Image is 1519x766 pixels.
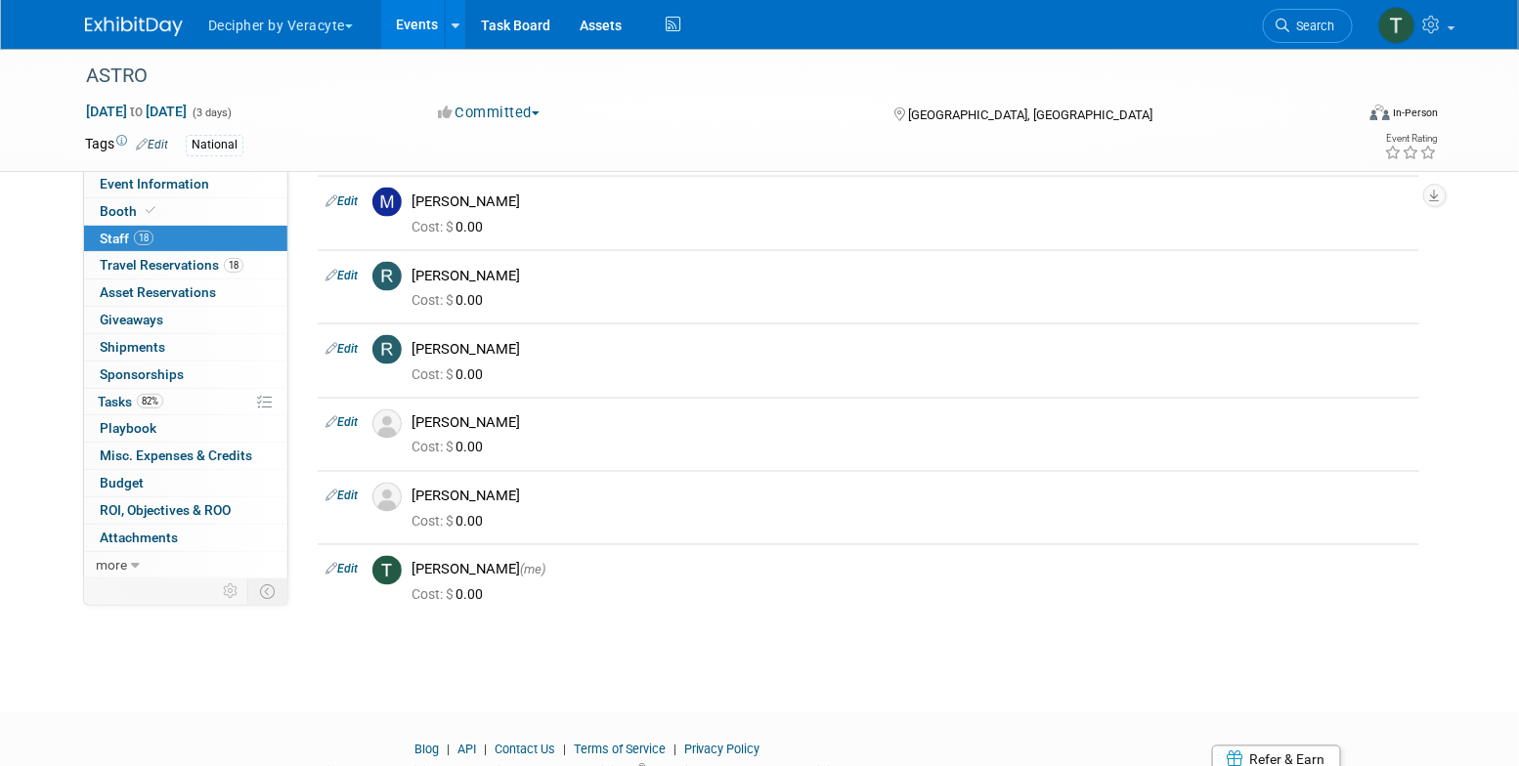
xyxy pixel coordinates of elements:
[325,489,358,503] a: Edit
[79,59,1324,94] div: ASTRO
[127,104,146,119] span: to
[1378,7,1415,44] img: Tony Alvarado
[1289,19,1334,33] span: Search
[100,447,252,463] span: Misc. Expenses & Credits
[84,226,287,252] a: Staff18
[412,219,491,234] span: 0.00
[1385,134,1438,144] div: Event Rating
[479,743,492,757] span: |
[84,389,287,415] a: Tasks82%
[412,366,456,382] span: Cost: $
[412,440,456,455] span: Cost: $
[100,312,163,327] span: Giveaways
[100,284,216,300] span: Asset Reservations
[412,292,456,308] span: Cost: $
[412,292,491,308] span: 0.00
[96,557,127,573] span: more
[85,103,188,120] span: [DATE] [DATE]
[84,497,287,524] a: ROI, Objectives & ROO
[414,743,439,757] a: Blog
[325,342,358,356] a: Edit
[98,394,163,409] span: Tasks
[412,514,491,530] span: 0.00
[100,475,144,490] span: Budget
[100,530,178,545] span: Attachments
[224,258,243,273] span: 18
[442,743,455,757] span: |
[669,743,681,757] span: |
[372,556,402,585] img: T.jpg
[325,194,358,208] a: Edit
[372,409,402,439] img: Associate-Profile-5.png
[84,279,287,306] a: Asset Reservations
[214,578,248,604] td: Personalize Event Tab Strip
[325,563,358,576] a: Edit
[412,514,456,530] span: Cost: $
[574,743,666,757] a: Terms of Service
[495,743,555,757] a: Contact Us
[372,483,402,512] img: Associate-Profile-5.png
[84,552,287,578] a: more
[137,394,163,408] span: 82%
[84,171,287,197] a: Event Information
[84,307,287,333] a: Giveaways
[100,420,156,436] span: Playbook
[84,252,287,278] a: Travel Reservations18
[85,17,183,36] img: ExhibitDay
[412,561,1411,579] div: [PERSON_NAME]
[372,188,402,217] img: M.jpg
[412,219,456,234] span: Cost: $
[412,440,491,455] span: 0.00
[84,334,287,361] a: Shipments
[100,257,243,273] span: Travel Reservations
[84,362,287,388] a: Sponsorships
[100,231,153,246] span: Staff
[1237,102,1439,131] div: Event Format
[372,335,402,364] img: R.jpg
[84,415,287,442] a: Playbook
[1370,105,1390,120] img: Format-Inperson.png
[325,416,358,430] a: Edit
[136,138,168,151] a: Edit
[412,587,491,603] span: 0.00
[908,107,1152,122] span: [GEOGRAPHIC_DATA], [GEOGRAPHIC_DATA]
[100,502,231,518] span: ROI, Objectives & ROO
[412,488,1411,506] div: [PERSON_NAME]
[85,134,168,156] td: Tags
[520,563,545,577] span: (me)
[146,205,155,216] i: Booth reservation complete
[412,366,491,382] span: 0.00
[100,203,159,219] span: Booth
[558,743,571,757] span: |
[1263,9,1353,43] a: Search
[325,269,358,282] a: Edit
[412,267,1411,285] div: [PERSON_NAME]
[84,198,287,225] a: Booth
[248,578,288,604] td: Toggle Event Tabs
[412,414,1411,433] div: [PERSON_NAME]
[100,339,165,355] span: Shipments
[372,262,402,291] img: R.jpg
[412,340,1411,359] div: [PERSON_NAME]
[457,743,476,757] a: API
[84,470,287,496] a: Budget
[684,743,760,757] a: Privacy Policy
[100,176,209,191] span: Event Information
[134,231,153,245] span: 18
[100,366,184,382] span: Sponsorships
[186,135,243,155] div: National
[191,106,232,119] span: (3 days)
[84,525,287,551] a: Attachments
[412,192,1411,211] div: [PERSON_NAME]
[1393,106,1439,120] div: In-Person
[431,103,547,123] button: Committed
[84,443,287,469] a: Misc. Expenses & Credits
[412,587,456,603] span: Cost: $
